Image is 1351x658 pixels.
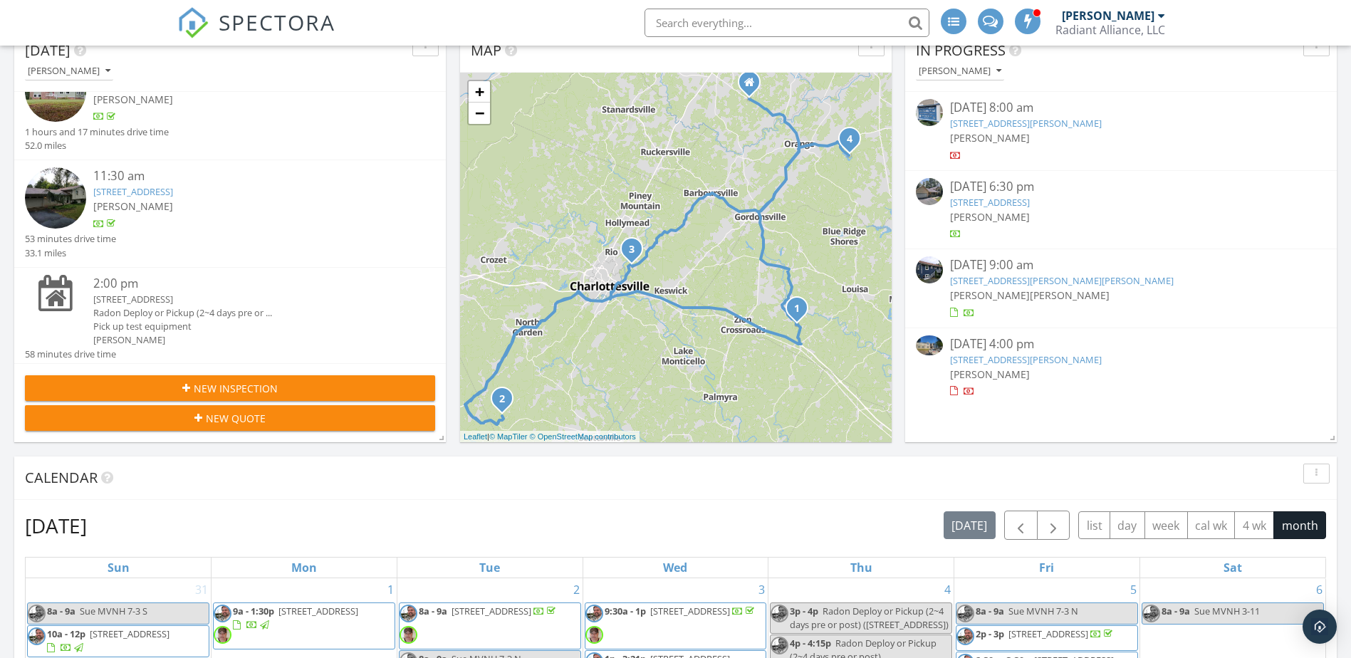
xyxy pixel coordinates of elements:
div: Open Intercom Messenger [1303,610,1337,644]
button: week [1144,511,1188,539]
span: [STREET_ADDRESS] [452,605,531,617]
div: [PERSON_NAME] [919,66,1001,76]
div: [PERSON_NAME] [93,333,401,347]
img: 9573998%2Fcover_photos%2F0TvcgHgC60eOU9Jj2UV9%2Fsmall.jpg [25,167,86,229]
a: Wednesday [660,558,690,578]
span: Sue MVNH 7-3 S [80,605,147,617]
a: Go to September 5, 2025 [1127,578,1139,601]
img: 9487333%2Fcover_photos%2F2ucwh8DgbuFmjxsn8uM7%2Fsmall.jpg [916,256,943,283]
button: day [1110,511,1145,539]
a: Monday [288,558,320,578]
a: 8a - 9a [STREET_ADDRESS] [399,602,581,649]
div: [STREET_ADDRESS] [93,293,401,306]
img: deckermatt.jpg [400,626,417,644]
a: Friday [1036,558,1057,578]
a: Go to September 3, 2025 [756,578,768,601]
span: 8a - 9a [976,605,1004,617]
a: Go to September 6, 2025 [1313,578,1325,601]
a: 9a - 1:30p [STREET_ADDRESS] [233,605,358,631]
a: Thursday [847,558,875,578]
a: Go to September 1, 2025 [385,578,397,601]
div: 58 minutes drive time [25,348,116,361]
span: [PERSON_NAME] [950,210,1030,224]
button: 4 wk [1234,511,1274,539]
i: 1 [794,304,800,314]
div: 1 hours and 17 minutes drive time [25,125,169,139]
a: Go to September 2, 2025 [570,578,583,601]
span: [PERSON_NAME] [93,93,173,106]
div: 12627 Lakeview Ln , Orange, VA 22960 [850,138,858,147]
a: [DATE] 9:00 am [STREET_ADDRESS][PERSON_NAME][PERSON_NAME] [PERSON_NAME][PERSON_NAME] [916,256,1326,320]
div: 53 minutes drive time [25,232,116,246]
button: New Quote [25,405,435,431]
button: month [1273,511,1326,539]
span: Calendar [25,468,98,487]
span: 2p - 3p [976,627,1004,640]
a: 9:30a - 1p [STREET_ADDRESS] [585,602,767,649]
h2: [DATE] [25,511,87,540]
span: 8a - 9a [1162,605,1190,617]
a: [DATE] 4:00 pm [STREET_ADDRESS][PERSON_NAME] [PERSON_NAME] [916,335,1326,399]
div: [PERSON_NAME] [1062,9,1154,23]
span: Map [471,41,501,60]
img: img_9481.jpg [28,627,46,645]
span: 8a - 9a [47,605,75,617]
a: [DATE] 6:30 pm [STREET_ADDRESS] [PERSON_NAME] [916,178,1326,241]
div: 11:30 am [93,167,401,185]
img: img_9481.jpg [771,605,788,622]
span: [STREET_ADDRESS] [278,605,358,617]
img: deckermatt.jpg [585,626,603,644]
span: SPECTORA [219,7,335,37]
a: SPECTORA [177,19,335,49]
div: [DATE] 4:00 pm [950,335,1292,353]
img: The Best Home Inspection Software - Spectora [177,7,209,38]
a: 2p - 3p [STREET_ADDRESS] [956,625,1138,651]
span: [DATE] [25,41,71,60]
a: [STREET_ADDRESS] [950,196,1030,209]
a: 11:30 am [STREET_ADDRESS] [PERSON_NAME] 53 minutes drive time 33.1 miles [25,167,435,260]
i: 3 [629,245,635,255]
a: 9:30a - 1p [STREET_ADDRESS] [605,605,757,617]
div: 2:00 pm [93,275,401,293]
i: 4 [847,135,852,145]
div: 33.1 miles [25,246,116,260]
div: [DATE] 6:30 pm [950,178,1292,196]
a: Zoom in [469,81,490,103]
span: New Quote [206,411,266,426]
a: 11:00 am [STREET_ADDRESS][PERSON_NAME][PERSON_NAME] [PERSON_NAME] 1 hours and 17 minutes drive ti... [25,61,435,153]
a: [STREET_ADDRESS][PERSON_NAME][PERSON_NAME] [950,274,1174,287]
a: [STREET_ADDRESS] [93,185,173,198]
a: 10a - 12p [STREET_ADDRESS] [27,625,209,657]
a: 10a - 12p [STREET_ADDRESS] [47,627,169,654]
span: 10a - 12p [47,627,85,640]
div: 101 Vincennes Rd, Charlottesville, VA 22911 [632,249,640,257]
span: 9a - 1:30p [233,605,274,617]
div: 52.0 miles [25,139,169,152]
a: Go to August 31, 2025 [192,578,211,601]
button: cal wk [1187,511,1236,539]
a: Saturday [1221,558,1245,578]
i: 2 [499,395,505,404]
img: 9257171%2Fcover_photos%2F1Cyy3DvaBep2r1zcexP0%2Fsmall.jpg [916,99,943,126]
div: 4805 Orange Road, Aroda VA 22709 [749,82,758,90]
span: 9:30a - 1p [605,605,646,617]
img: img_9481.jpg [214,605,231,622]
a: [DATE] 8:00 am [STREET_ADDRESS][PERSON_NAME] [PERSON_NAME] [916,99,1326,162]
div: [DATE] 9:00 am [950,256,1292,274]
span: Sue MVNH 7-3 N [1008,605,1078,617]
span: [STREET_ADDRESS] [90,627,169,640]
img: img_9481.jpg [400,605,417,622]
img: img_9481.jpg [956,627,974,645]
input: Search everything... [645,9,929,37]
div: | [460,431,640,443]
a: 2:00 pm [STREET_ADDRESS] Radon Deploy or Pickup (2~4 days pre or ... Pick up test equipment [PERS... [25,275,435,375]
a: © MapTiler [489,432,528,441]
img: img_9481.jpg [28,605,46,622]
a: Go to September 4, 2025 [941,578,954,601]
div: [PERSON_NAME] [28,66,110,76]
button: New Inspection [25,375,435,401]
button: [PERSON_NAME] [25,62,113,81]
a: Zoom out [469,103,490,124]
span: Radon Deploy or Pickup (2~4 days pre or post) ([STREET_ADDRESS]) [790,605,949,631]
span: New Inspection [194,381,278,396]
